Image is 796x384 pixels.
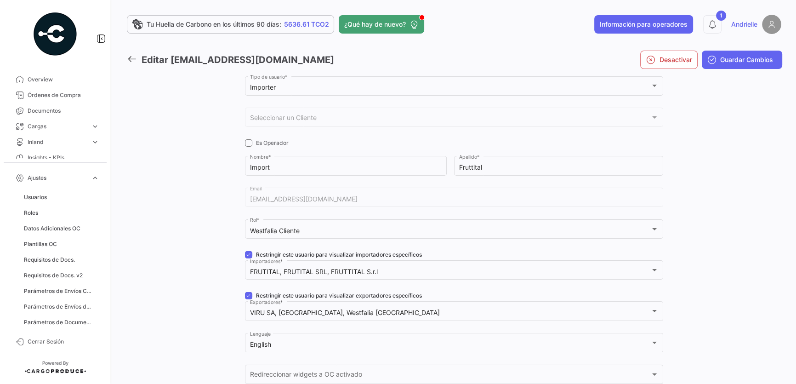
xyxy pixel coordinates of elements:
[762,15,781,34] img: placeholder-user.png
[24,303,94,311] span: Parámetros de Envíos de Cargas Terrestres
[594,15,693,34] button: Información para operadores
[142,53,334,67] h3: Editar [EMAIL_ADDRESS][DOMAIN_NAME]
[24,318,94,327] span: Parámetros de Documentos
[20,237,103,251] a: Plantillas OC
[24,256,75,264] span: Requisitos de Docs.
[7,87,103,103] a: Órdenes de Compra
[250,340,271,348] mat-select-trigger: English
[28,338,99,346] span: Cerrar Sesión
[7,150,103,166] a: Insights - KPIs
[127,15,334,34] a: Tu Huella de Carbono en los últimos 90 días:5636.61 TCO2
[344,20,406,29] span: ¿Qué hay de nuevo?
[731,20,757,29] span: Andrielle
[20,190,103,204] a: Usuarios
[24,209,38,217] span: Roles
[7,72,103,87] a: Overview
[720,55,773,64] span: Guardar Cambios
[147,20,281,29] span: Tu Huella de Carbono en los últimos 90 días:
[28,174,87,182] span: Ajustes
[250,115,650,123] span: Seleccionar un Cliente
[28,154,99,162] span: Insights - KPIs
[256,251,422,259] span: Restringir este usuario para visualizar importadores específicos
[250,83,276,91] mat-select-trigger: Importer
[32,11,78,57] img: powered-by.png
[20,300,103,314] a: Parámetros de Envíos de Cargas Terrestres
[20,206,103,220] a: Roles
[256,139,289,147] span: Es Operador
[250,373,650,380] span: Redireccionar widgets a OC activado
[28,107,99,115] span: Documentos
[256,292,422,300] span: Restringir este usuario para visualizar exportadores específicos
[24,224,80,233] span: Datos Adicionales OC
[20,284,103,298] a: Parámetros de Envíos Cargas Marítimas
[284,20,329,29] span: 5636.61 TCO2
[7,103,103,119] a: Documentos
[28,91,99,99] span: Órdenes de Compra
[91,174,99,182] span: expand_more
[640,51,698,69] button: Desactivar
[91,122,99,131] span: expand_more
[28,75,99,84] span: Overview
[28,122,87,131] span: Cargas
[20,315,103,329] a: Parámetros de Documentos
[24,240,57,248] span: Plantillas OC
[250,268,378,275] mat-select-trigger: FRUTITAL, FRUTITAL SRL, FRUTTITAL S.r.l
[20,269,103,282] a: Requisitos de Docs. v2
[24,193,47,201] span: Usuarios
[20,222,103,235] a: Datos Adicionales OC
[24,287,94,295] span: Parámetros de Envíos Cargas Marítimas
[702,51,782,69] button: Guardar Cambios
[339,15,424,34] button: ¿Qué hay de nuevo?
[250,309,440,316] mat-select-trigger: VIRU SA, [GEOGRAPHIC_DATA], Westfalia [GEOGRAPHIC_DATA]
[20,253,103,267] a: Requisitos de Docs.
[250,227,300,235] mat-select-trigger: Westfalia Cliente
[28,138,87,146] span: Inland
[24,271,83,280] span: Requisitos de Docs. v2
[91,138,99,146] span: expand_more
